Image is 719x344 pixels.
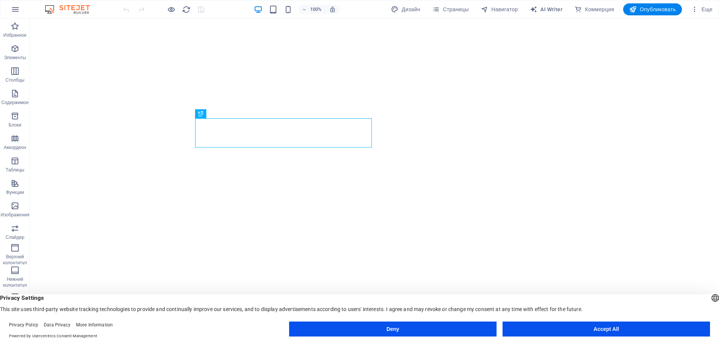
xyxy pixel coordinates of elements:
[298,5,325,14] button: 100%
[481,6,518,13] span: Навигатор
[9,122,21,128] p: Блоки
[43,5,99,14] img: Editor Logo
[6,189,24,195] p: Функции
[167,5,176,14] button: Нажмите здесь, чтобы выйти из режима предварительного просмотра и продолжить редактирование
[478,3,521,15] button: Навигатор
[623,3,682,15] button: Опубликовать
[182,5,191,14] i: Перезагрузить страницу
[1,100,29,106] p: Содержимое
[527,3,565,15] button: AI Writer
[182,5,191,14] button: reload
[571,3,617,15] button: Коммерция
[310,5,322,14] h6: 100%
[429,3,471,15] button: Страницы
[4,144,26,150] p: Аккордеон
[1,212,30,218] p: Изображения
[530,6,562,13] span: AI Writer
[688,3,716,15] button: Еще
[388,3,423,15] div: Дизайн (Ctrl+Alt+Y)
[432,6,468,13] span: Страницы
[6,167,24,173] p: Таблицы
[388,3,423,15] button: Дизайн
[629,6,676,13] span: Опубликовать
[574,6,614,13] span: Коммерция
[691,6,713,13] span: Еще
[3,32,27,38] p: Избранное
[6,77,25,83] p: Столбцы
[329,6,336,13] i: При изменении размера уровень масштабирования подстраивается автоматически в соответствии с выбра...
[6,234,24,240] p: Слайдер
[4,55,26,61] p: Элементы
[391,6,420,13] span: Дизайн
